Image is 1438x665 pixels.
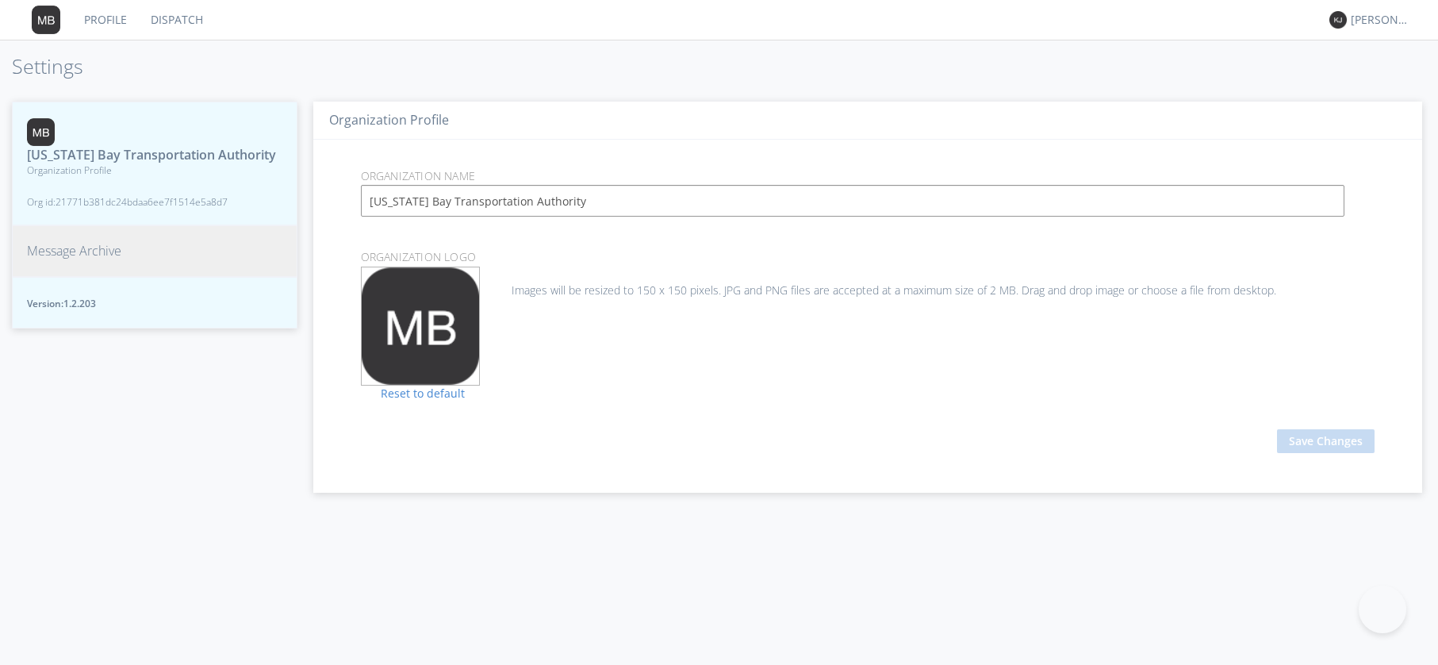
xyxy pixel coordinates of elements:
[329,113,1406,128] h3: Organization Profile
[12,225,297,277] button: Message Archive
[349,167,1386,185] p: Organization Name
[27,118,55,146] img: 373638.png
[1351,12,1410,28] div: [PERSON_NAME]
[1329,11,1347,29] img: 373638.png
[362,267,479,385] img: 373638.png
[1277,429,1375,453] button: Save Changes
[349,248,1386,266] p: Organization Logo
[1359,586,1406,633] iframe: Toggle Customer Support
[27,242,121,260] span: Message Archive
[27,195,276,209] span: Org id: 21771b381dc24bdaa6ee7f1514e5a8d7
[361,386,465,401] a: Reset to default
[27,146,276,164] span: [US_STATE] Bay Transportation Authority
[27,163,276,177] span: Organization Profile
[27,297,282,310] span: Version: 1.2.203
[12,277,297,329] button: Version:1.2.203
[12,102,297,226] button: [US_STATE] Bay Transportation AuthorityOrganization ProfileOrg id:21771b381dc24bdaa6ee7f1514e5a8d7
[32,6,60,34] img: 373638.png
[361,267,1375,298] div: Images will be resized to 150 x 150 pixels. JPG and PNG files are accepted at a maximum size of 2...
[361,185,1344,217] input: Enter Organization Name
